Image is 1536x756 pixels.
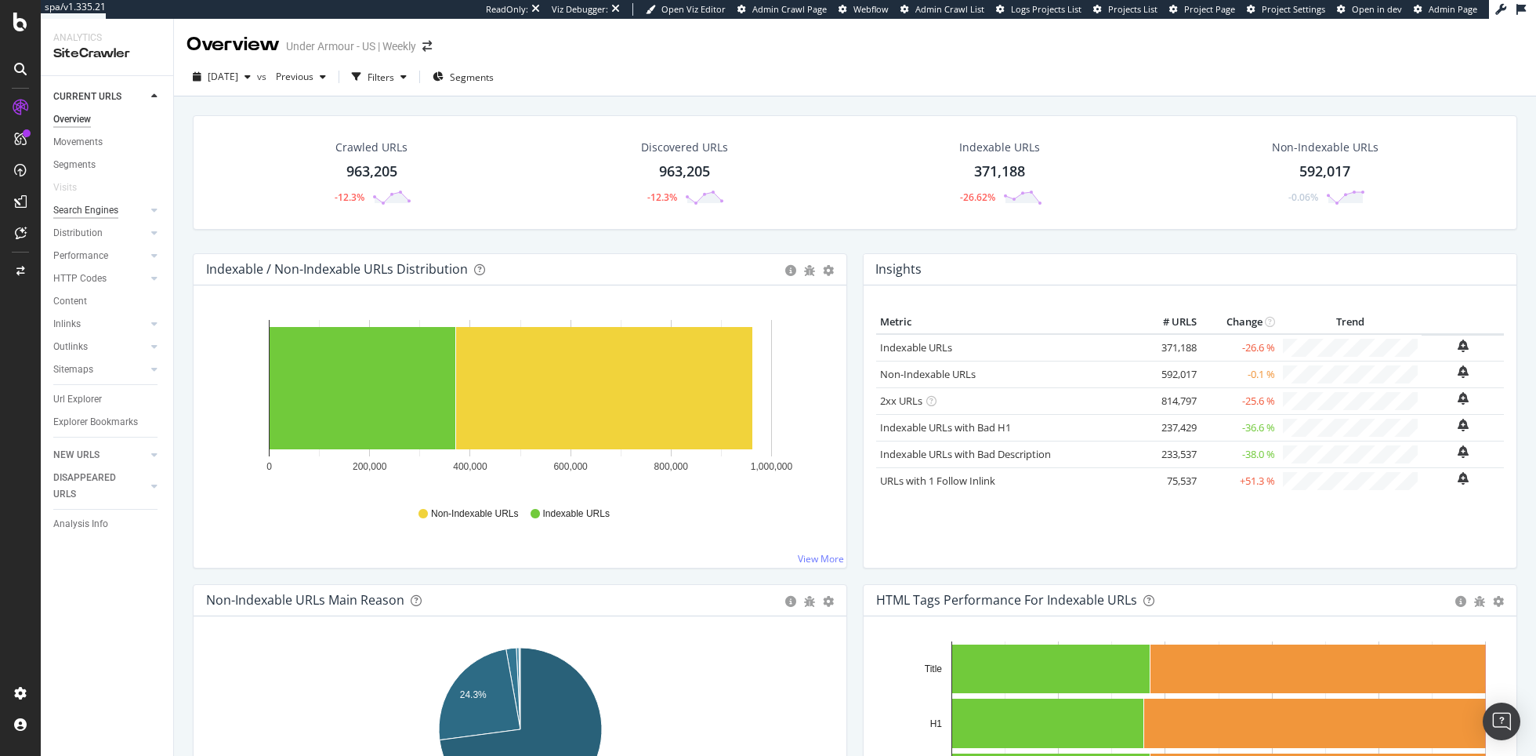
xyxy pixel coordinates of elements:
div: 592,017 [1299,162,1350,182]
div: 963,205 [659,162,710,182]
text: 200,000 [353,461,387,472]
div: Url Explorer [53,391,102,408]
button: Previous [270,64,332,89]
div: -12.3% [647,191,677,204]
a: Movements [53,134,162,151]
a: Analysis Info [53,516,162,532]
div: NEW URLS [53,447,100,463]
a: Indexable URLs [880,340,952,354]
div: Sitemaps [53,362,93,378]
div: Outlinks [53,339,88,355]
a: Search Engines [53,202,147,219]
span: vs [257,70,270,83]
a: 2xx URLs [880,394,922,408]
td: -25.6 % [1201,387,1279,414]
span: Logs Projects List [1011,3,1081,15]
div: Explorer Bookmarks [53,414,138,431]
span: Admin Crawl List [915,3,984,15]
td: 592,017 [1138,361,1201,387]
span: Non-Indexable URLs [431,507,518,521]
div: Segments [53,157,96,173]
div: Content [53,293,87,310]
a: Indexable URLs with Bad Description [880,447,1051,461]
a: Open in dev [1337,3,1402,16]
text: 0 [266,461,272,472]
button: [DATE] [187,64,257,89]
div: DISAPPEARED URLS [53,470,132,503]
svg: A chart. [206,311,835,492]
div: Under Armour - US | Weekly [286,38,416,54]
div: Movements [53,134,103,151]
text: 800,000 [654,461,689,472]
div: Non-Indexable URLs [1272,140,1378,155]
div: Inlinks [53,316,81,333]
div: -0.06% [1288,191,1318,204]
div: bell-plus [1458,419,1469,431]
th: Metric [876,311,1138,334]
span: Open Viz Editor [661,3,726,15]
span: Segments [450,71,494,84]
div: Analytics [53,31,161,45]
th: Trend [1279,311,1422,334]
div: circle-info [785,596,796,607]
div: 963,205 [346,162,397,182]
span: 2025 Aug. 7th [208,70,238,83]
div: Indexable URLs [959,140,1040,155]
text: H1 [930,718,943,729]
span: Project Page [1184,3,1235,15]
div: 371,188 [974,162,1025,182]
div: Performance [53,248,108,264]
div: bell-plus [1458,472,1469,485]
div: SiteCrawler [53,45,161,63]
td: 237,429 [1138,414,1201,441]
span: Open in dev [1352,3,1402,15]
a: Logs Projects List [996,3,1081,16]
a: NEW URLS [53,447,147,463]
a: Explorer Bookmarks [53,414,162,431]
a: Admin Crawl Page [737,3,827,16]
td: 371,188 [1138,334,1201,362]
div: bug [804,596,815,607]
div: ReadOnly: [486,3,528,16]
div: bug [1474,596,1485,607]
div: Viz Debugger: [552,3,608,16]
a: Webflow [839,3,889,16]
a: Outlinks [53,339,147,355]
text: 600,000 [553,461,588,472]
div: Analysis Info [53,516,108,532]
div: -26.62% [960,191,995,204]
div: Discovered URLs [641,140,728,155]
span: Previous [270,70,313,83]
td: -0.1 % [1201,361,1279,387]
div: Filters [368,71,394,84]
td: +51.3 % [1201,467,1279,494]
a: Visits [53,180,92,196]
div: Open Intercom Messenger [1483,703,1520,740]
a: URLs with 1 Follow Inlink [880,474,995,488]
td: 814,797 [1138,387,1201,414]
div: bug [804,265,815,276]
a: Segments [53,157,162,173]
div: Non-Indexable URLs Main Reason [206,592,404,608]
a: Open Viz Editor [646,3,726,16]
div: circle-info [785,265,796,276]
button: Segments [426,64,500,89]
a: Distribution [53,225,147,242]
text: 400,000 [453,461,487,472]
td: -36.6 % [1201,414,1279,441]
div: circle-info [1455,596,1466,607]
a: Sitemaps [53,362,147,378]
div: gear [1493,596,1504,607]
a: Content [53,293,162,310]
div: Crawled URLs [335,140,408,155]
button: Filters [346,64,413,89]
span: Webflow [853,3,889,15]
a: View More [798,552,844,565]
th: # URLS [1138,311,1201,334]
div: bell-plus [1458,365,1469,378]
span: Admin Page [1429,3,1477,15]
text: Title [925,663,943,674]
td: -26.6 % [1201,334,1279,362]
span: Admin Crawl Page [752,3,827,15]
